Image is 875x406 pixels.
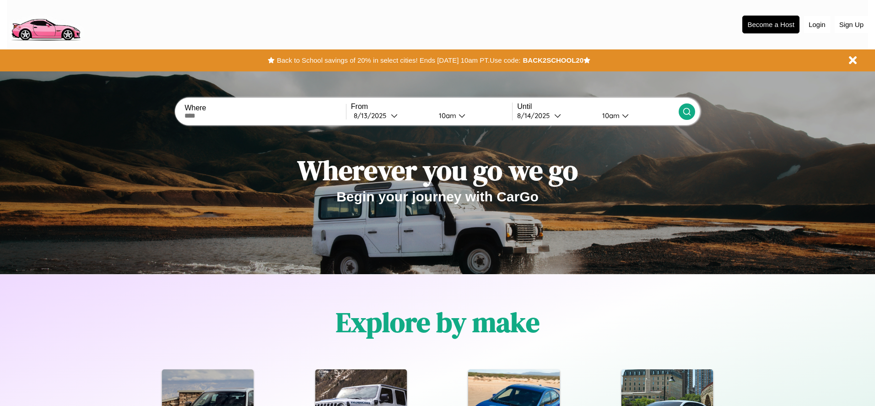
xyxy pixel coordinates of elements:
label: Until [517,103,678,111]
h1: Explore by make [336,303,540,341]
button: Become a Host [742,16,799,33]
button: Login [804,16,830,33]
div: 8 / 14 / 2025 [517,111,554,120]
button: Sign Up [835,16,868,33]
b: BACK2SCHOOL20 [523,56,583,64]
div: 10am [598,111,622,120]
div: 8 / 13 / 2025 [354,111,391,120]
img: logo [7,5,84,43]
div: 10am [434,111,459,120]
button: 10am [432,111,512,120]
button: Back to School savings of 20% in select cities! Ends [DATE] 10am PT.Use code: [275,54,523,67]
button: 10am [595,111,678,120]
label: From [351,103,512,111]
button: 8/13/2025 [351,111,432,120]
label: Where [184,104,346,112]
